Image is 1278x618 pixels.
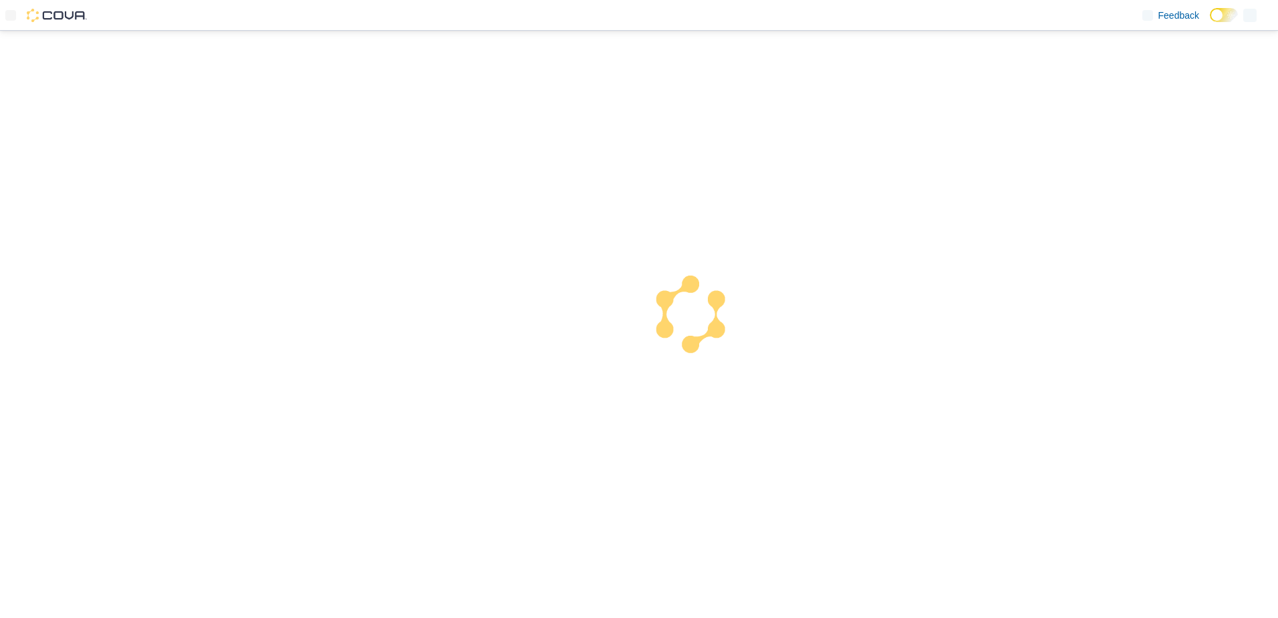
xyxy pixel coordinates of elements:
[639,266,739,366] img: cova-loader
[1210,22,1210,23] span: Dark Mode
[1158,9,1199,22] span: Feedback
[27,9,87,22] img: Cova
[1137,2,1204,29] a: Feedback
[1210,8,1238,22] input: Dark Mode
